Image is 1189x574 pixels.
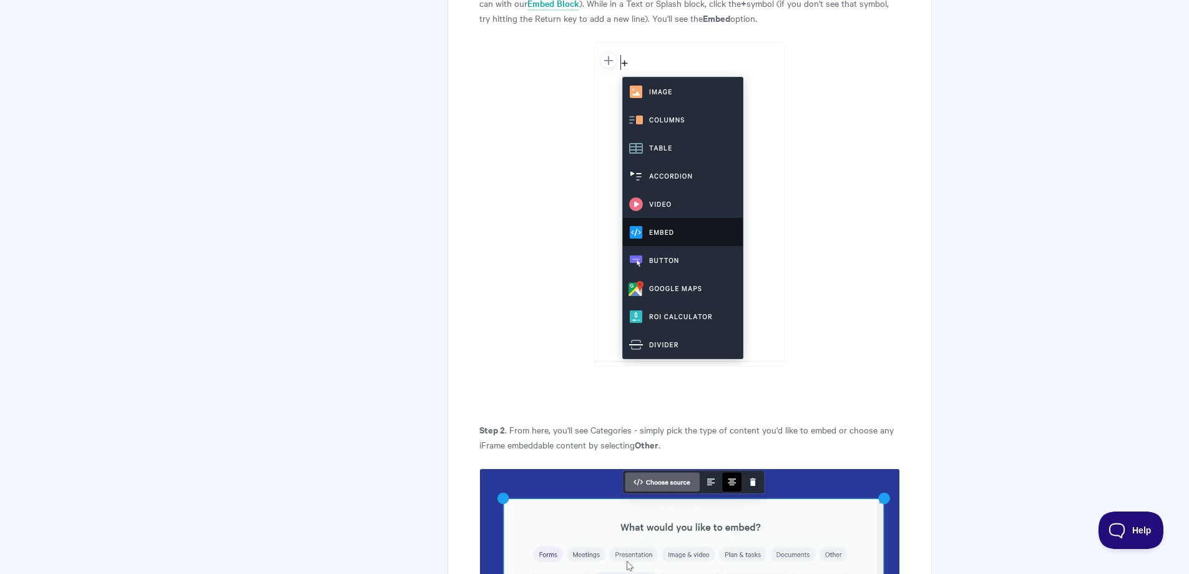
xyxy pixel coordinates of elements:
[1098,512,1164,549] iframe: Toggle Customer Support
[635,438,658,451] strong: Other
[479,423,505,436] strong: Step 2
[703,11,730,24] strong: Embed
[479,422,899,452] p: . From here, you'll see Categories - simply pick the type of content you'd like to embed or choos...
[594,42,785,367] img: file-4s3gX3a4Q8.png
